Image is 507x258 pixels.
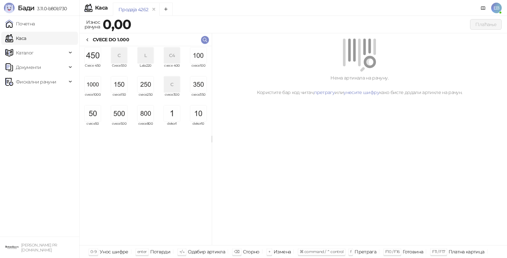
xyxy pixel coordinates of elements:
img: Slika [190,106,206,121]
span: ↑/↓ [179,249,185,254]
span: Бади [18,4,34,12]
button: remove [150,7,158,12]
small: [PERSON_NAME] PR [DOMAIN_NAME] [21,243,57,252]
span: cvece 400 [161,64,183,74]
div: Платна картица [449,247,485,256]
span: Фискални рачуни [16,75,56,88]
span: cvece800 [135,122,156,132]
img: Logo [4,3,15,13]
img: Slika [111,106,127,121]
button: Add tab [159,3,173,16]
div: C [164,77,180,92]
img: Slika [190,48,206,63]
span: dekor1 [161,122,183,132]
a: Документација [478,3,489,13]
span: Каталог [16,46,34,59]
span: F11 / F17 [432,249,445,254]
img: Slika [111,77,127,92]
img: Slika [85,77,101,92]
div: Продаја 4262 [118,6,148,13]
button: Плаћање [470,19,502,30]
span: ⌘ command / ⌃ control [300,249,344,254]
div: Износ рачуна [83,18,101,31]
span: enter [137,249,147,254]
span: Cvece550 [109,64,130,74]
div: CVECE DO 1.000 [93,36,129,43]
img: Slika [138,77,153,92]
span: + [268,249,270,254]
a: унесите шифру [344,89,379,95]
span: dekor10 [188,122,209,132]
span: EB [491,3,502,13]
span: cvece250 [135,93,156,103]
a: претрагу [314,89,335,95]
span: cvece150 [109,93,130,103]
span: Cvece 450 [82,64,103,74]
div: Претрага [355,247,376,256]
img: Slika [164,106,180,121]
span: cvece1000 [82,93,103,103]
div: Потврди [150,247,171,256]
span: cvece350 [188,93,209,103]
a: Каса [5,32,26,45]
img: Slika [138,106,153,121]
span: cvece300 [161,93,183,103]
span: 3.11.0-b80b730 [34,6,67,12]
img: 64x64-companyLogo-0e2e8aaa-0bd2-431b-8613-6e3c65811325.png [5,241,18,254]
div: Унос шифре [100,247,128,256]
span: Документи [16,61,41,74]
img: Slika [85,48,101,63]
span: Lala220 [135,64,156,74]
span: cvece500 [109,122,130,132]
div: C [111,48,127,63]
img: Slika [85,106,101,121]
div: Сторно [243,247,259,256]
a: Почетна [5,17,35,30]
div: C4 [164,48,180,63]
img: Slika [190,77,206,92]
span: ⌫ [234,249,239,254]
div: Измена [274,247,291,256]
span: 0-9 [90,249,96,254]
span: cvece50 [82,122,103,132]
div: Нема артикала на рачуну. Користите бар код читач, или како бисте додали артикле на рачун. [220,74,499,96]
div: Готовина [403,247,423,256]
strong: 0,00 [103,16,131,32]
span: F10 / F16 [385,249,399,254]
span: cvece100 [188,64,209,74]
div: Одабир артикла [188,247,225,256]
div: L [138,48,153,63]
div: grid [80,46,212,245]
div: Каса [95,5,108,11]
